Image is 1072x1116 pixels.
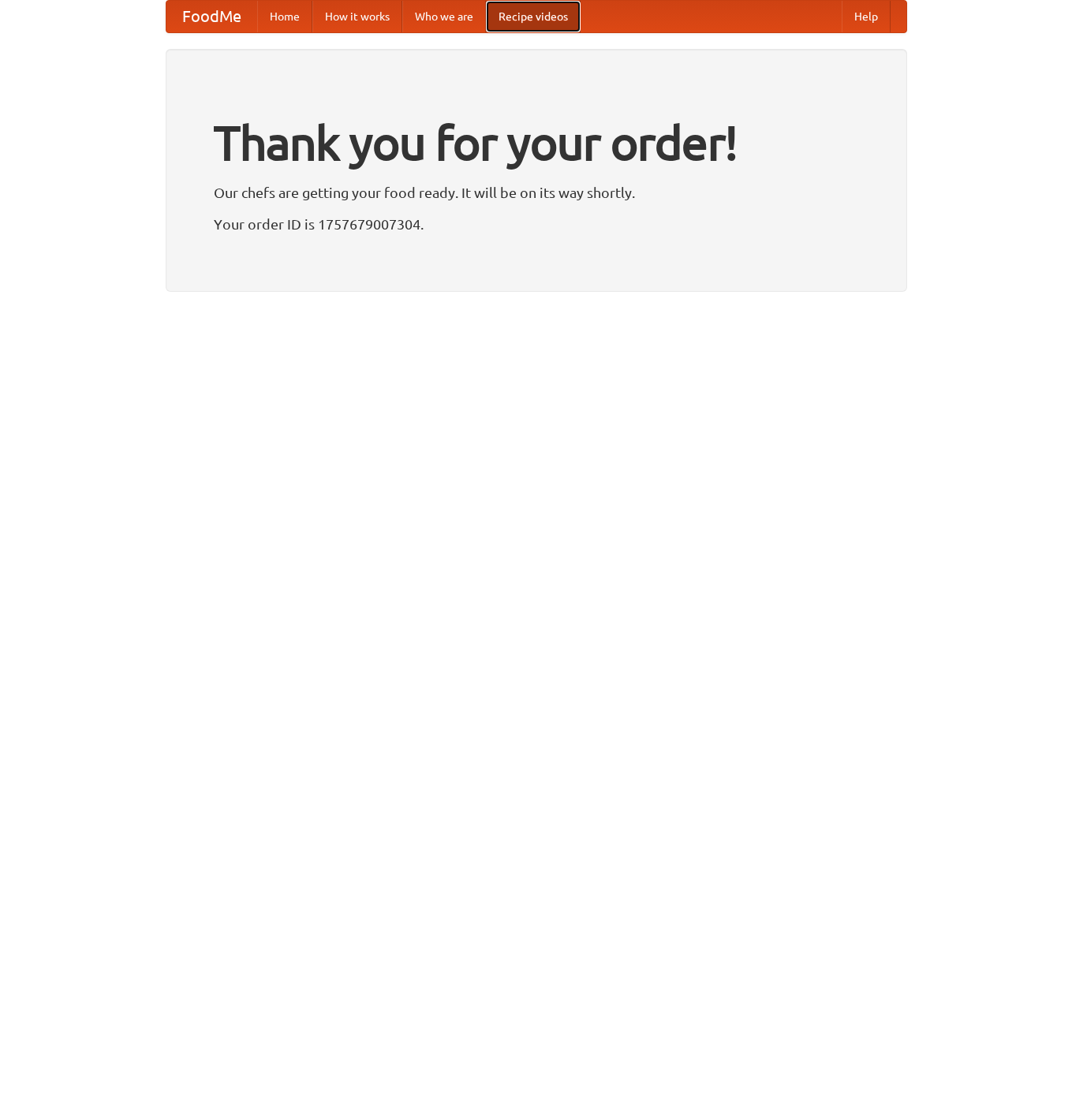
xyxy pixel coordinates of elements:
[402,1,486,32] a: Who we are
[312,1,402,32] a: How it works
[486,1,581,32] a: Recipe videos
[166,1,257,32] a: FoodMe
[214,181,859,204] p: Our chefs are getting your food ready. It will be on its way shortly.
[214,212,859,236] p: Your order ID is 1757679007304.
[842,1,891,32] a: Help
[214,105,859,181] h1: Thank you for your order!
[257,1,312,32] a: Home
